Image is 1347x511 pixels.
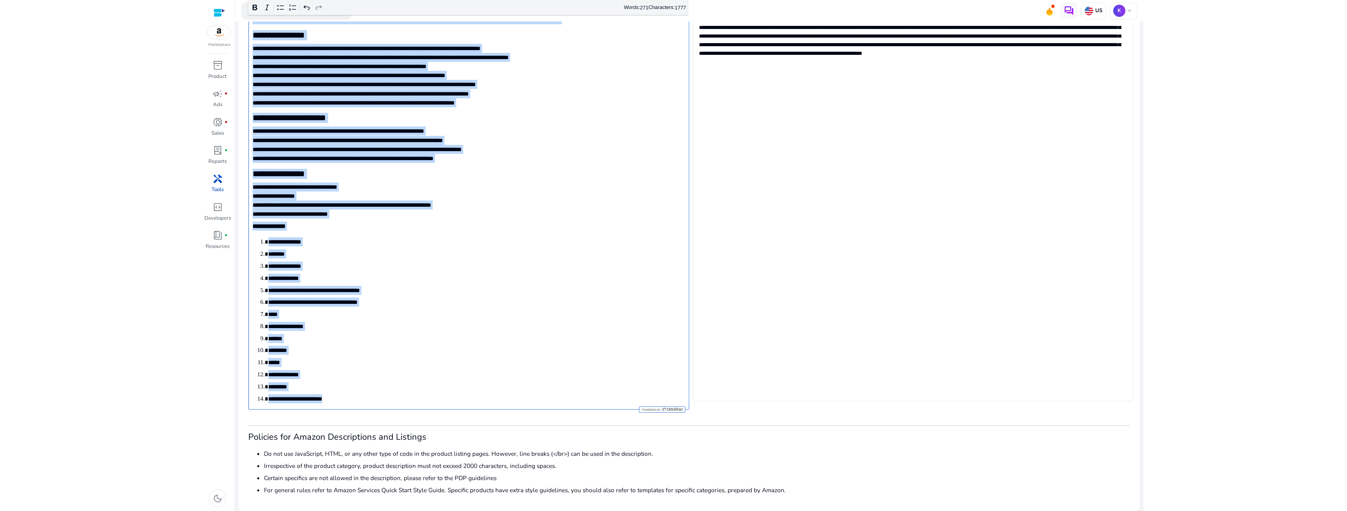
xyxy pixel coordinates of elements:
a: lab_profilefiber_manual_recordReports [204,144,231,172]
span: fiber_manual_record [224,92,228,96]
p: Ads [213,101,222,109]
span: lab_profile [213,145,223,155]
p: Marketplace [208,42,230,48]
span: code_blocks [213,202,223,212]
div: Words: Characters: [624,3,686,13]
p: Resources [206,243,229,251]
a: inventory_2Product [204,59,231,87]
p: Developers [204,215,231,222]
span: campaign [213,89,223,99]
a: campaignfiber_manual_recordAds [204,87,231,115]
span: Powered by [641,408,661,412]
p: Product [208,73,227,81]
p: K [1113,5,1125,17]
h3: Policies for Amazon Descriptions and Listings [248,432,1130,442]
span: keyboard_arrow_down [1126,7,1133,14]
span: dark_mode [213,493,223,504]
span: inventory_2 [213,60,223,70]
li: For general rules refer to Amazon Services Quick Start Style Guide. Specific products have extra ... [264,486,1130,495]
span: fiber_manual_record [224,234,228,237]
span: fiber_manual_record [224,149,228,152]
span: handyman [213,174,223,184]
li: Do not use JavaScript, HTML, or any other type of code in the product listing pages. However, lin... [264,449,1130,458]
img: amazon.svg [208,26,231,39]
p: Tools [211,186,224,194]
li: Irrespective of the product category, product description must not exceed 2000 characters, includ... [264,461,1130,470]
label: 1777 [675,4,686,10]
a: handymanTools [204,172,231,200]
li: Certain specifics are not allowed in the description, please refer to the PDP guidelines [264,473,1130,482]
p: US [1093,7,1102,14]
span: search [248,5,258,16]
a: code_blocksDevelopers [204,200,231,229]
img: us.svg [1085,7,1093,15]
p: Reports [208,158,227,166]
p: Sales [211,130,224,137]
a: book_4fiber_manual_recordResources [204,229,231,257]
label: 271 [640,4,648,10]
a: donut_smallfiber_manual_recordSales [204,116,231,144]
span: donut_small [213,117,223,127]
span: book_4 [213,230,223,240]
span: fiber_manual_record [224,121,228,124]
